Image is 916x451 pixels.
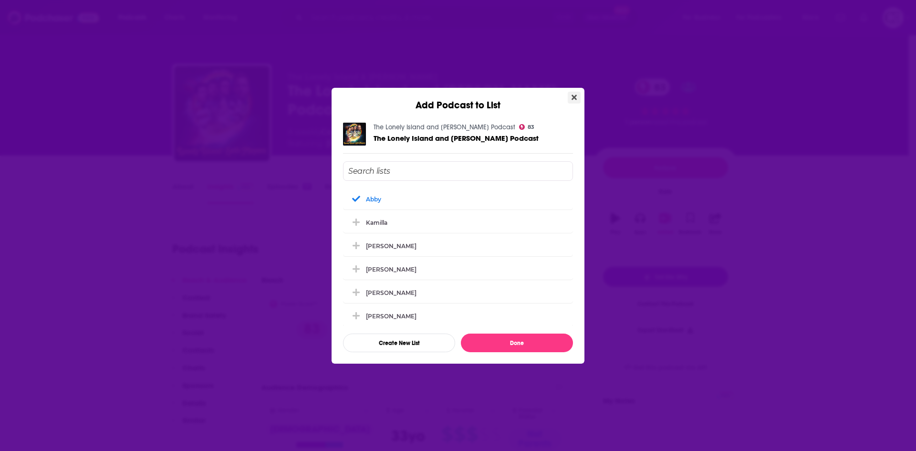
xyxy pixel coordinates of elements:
a: The Lonely Island and Seth Meyers Podcast [374,123,515,131]
img: The Lonely Island and Seth Meyers Podcast [343,123,366,146]
div: Add Podcast to List [332,88,584,111]
div: Add Podcast To List [343,161,573,352]
button: Create New List [343,334,455,352]
button: Done [461,334,573,352]
div: [PERSON_NAME] [366,313,416,320]
div: Braden [343,282,573,303]
div: Kamilla [343,212,573,233]
a: 83 [519,124,534,130]
span: 83 [528,125,534,129]
div: Abby [366,196,381,203]
div: Abby [343,189,573,210]
div: [PERSON_NAME] [366,289,416,296]
span: The Lonely Island and [PERSON_NAME] Podcast [374,134,539,143]
div: Logan [343,235,573,256]
div: [PERSON_NAME] [366,242,416,250]
button: Close [568,92,581,104]
div: Kamilla [366,219,387,226]
div: [PERSON_NAME] [366,266,416,273]
input: Search lists [343,161,573,181]
div: Ashlyn [343,259,573,280]
div: Elyse [343,305,573,326]
a: The Lonely Island and Seth Meyers Podcast [374,134,539,142]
